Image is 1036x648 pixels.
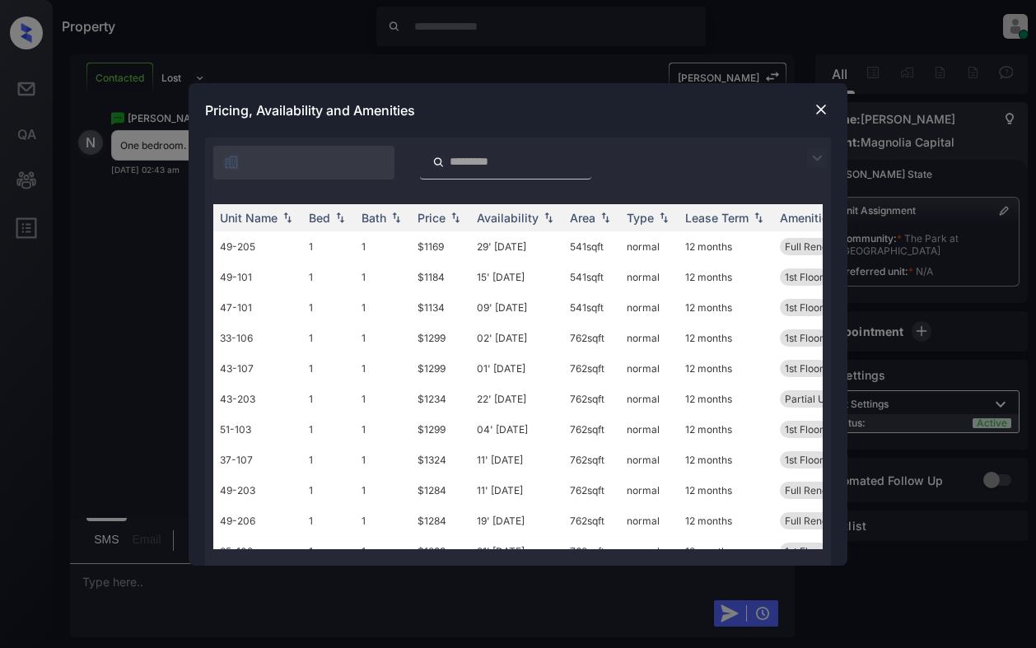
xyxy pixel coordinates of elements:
[223,154,240,170] img: icon-zuma
[470,384,563,414] td: 22' [DATE]
[411,353,470,384] td: $1299
[355,414,411,445] td: 1
[411,475,470,506] td: $1284
[302,414,355,445] td: 1
[785,332,824,344] span: 1st Floor
[213,475,302,506] td: 49-203
[813,101,829,118] img: close
[540,212,557,223] img: sorting
[470,323,563,353] td: 02' [DATE]
[477,211,539,225] div: Availability
[411,292,470,323] td: $1134
[785,515,856,527] span: Full Renovation
[679,506,773,536] td: 12 months
[332,212,348,223] img: sorting
[679,323,773,353] td: 12 months
[620,536,679,566] td: normal
[620,506,679,536] td: normal
[563,353,620,384] td: 762 sqft
[470,414,563,445] td: 04' [DATE]
[563,536,620,566] td: 762 sqft
[785,362,824,375] span: 1st Floor
[302,292,355,323] td: 1
[213,353,302,384] td: 43-107
[355,231,411,262] td: 1
[750,212,767,223] img: sorting
[411,323,470,353] td: $1299
[302,384,355,414] td: 1
[355,475,411,506] td: 1
[563,475,620,506] td: 762 sqft
[807,148,827,168] img: icon-zuma
[780,211,835,225] div: Amenities
[470,475,563,506] td: 11' [DATE]
[620,231,679,262] td: normal
[627,211,654,225] div: Type
[355,323,411,353] td: 1
[679,536,773,566] td: 12 months
[470,231,563,262] td: 29' [DATE]
[656,212,672,223] img: sorting
[679,475,773,506] td: 12 months
[302,536,355,566] td: 1
[563,323,620,353] td: 762 sqft
[785,393,866,405] span: Partial Upgrade...
[411,536,470,566] td: $1299
[785,545,824,557] span: 1st Floor
[355,536,411,566] td: 1
[189,83,847,138] div: Pricing, Availability and Amenities
[432,155,445,170] img: icon-zuma
[447,212,464,223] img: sorting
[355,506,411,536] td: 1
[302,475,355,506] td: 1
[679,292,773,323] td: 12 months
[213,536,302,566] td: 25-102
[418,211,446,225] div: Price
[302,445,355,475] td: 1
[679,445,773,475] td: 12 months
[362,211,386,225] div: Bath
[213,414,302,445] td: 51-103
[785,484,856,496] span: Full Renovation
[785,240,856,253] span: Full Renovation
[563,292,620,323] td: 541 sqft
[563,262,620,292] td: 541 sqft
[679,262,773,292] td: 12 months
[213,323,302,353] td: 33-106
[411,506,470,536] td: $1284
[213,262,302,292] td: 49-101
[785,423,824,436] span: 1st Floor
[620,353,679,384] td: normal
[388,212,404,223] img: sorting
[302,231,355,262] td: 1
[213,384,302,414] td: 43-203
[679,231,773,262] td: 12 months
[302,353,355,384] td: 1
[355,384,411,414] td: 1
[620,384,679,414] td: normal
[355,292,411,323] td: 1
[563,506,620,536] td: 762 sqft
[679,384,773,414] td: 12 months
[620,414,679,445] td: normal
[563,231,620,262] td: 541 sqft
[570,211,595,225] div: Area
[411,262,470,292] td: $1184
[597,212,614,223] img: sorting
[679,353,773,384] td: 12 months
[302,323,355,353] td: 1
[470,536,563,566] td: 21' [DATE]
[355,353,411,384] td: 1
[213,231,302,262] td: 49-205
[355,262,411,292] td: 1
[213,506,302,536] td: 49-206
[785,301,824,314] span: 1st Floor
[563,414,620,445] td: 762 sqft
[411,384,470,414] td: $1234
[470,506,563,536] td: 19' [DATE]
[279,212,296,223] img: sorting
[470,292,563,323] td: 09' [DATE]
[679,414,773,445] td: 12 months
[785,454,824,466] span: 1st Floor
[411,414,470,445] td: $1299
